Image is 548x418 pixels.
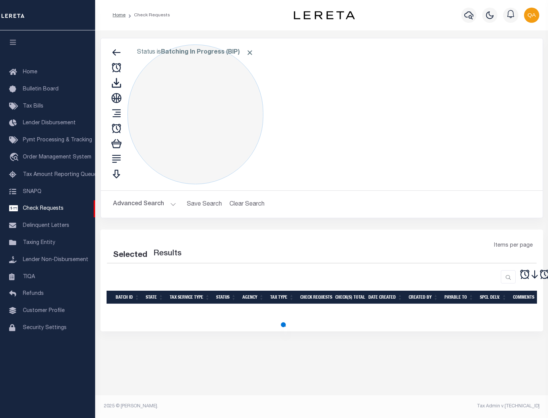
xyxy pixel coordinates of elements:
[477,291,510,304] th: Spcl Delv.
[246,49,254,57] span: Click to Remove
[113,291,143,304] th: Batch Id
[113,197,176,212] button: Advanced Search
[9,153,21,163] i: travel_explore
[23,308,65,313] span: Customer Profile
[267,291,297,304] th: Tax Type
[167,291,213,304] th: Tax Service Type
[23,189,41,194] span: SNAPQ
[98,403,322,410] div: 2025 © [PERSON_NAME].
[23,104,43,109] span: Tax Bills
[143,291,167,304] th: State
[23,172,97,177] span: Tax Amount Reporting Queue
[23,206,64,211] span: Check Requests
[239,291,267,304] th: Agency
[327,403,540,410] div: Tax Admin v.[TECHNICAL_ID]
[23,120,76,126] span: Lender Disbursement
[23,155,91,160] span: Order Management System
[23,325,67,331] span: Security Settings
[494,242,533,250] span: Items per page
[332,291,365,304] th: Check(s) Total
[161,49,254,55] b: Batching In Progress (BIP)
[524,8,539,23] img: svg+xml;base64,PHN2ZyB4bWxucz0iaHR0cDovL3d3dy53My5vcmcvMjAwMC9zdmciIHBvaW50ZXItZXZlbnRzPSJub25lIi...
[23,274,35,279] span: TIQA
[113,13,126,17] a: Home
[113,249,147,261] div: Selected
[23,257,88,263] span: Lender Non-Disbursement
[441,291,477,304] th: Payable To
[23,291,44,296] span: Refunds
[226,197,268,212] button: Clear Search
[365,291,406,304] th: Date Created
[213,291,239,304] th: Status
[153,248,182,260] label: Results
[294,11,355,19] img: logo-dark.svg
[23,240,55,245] span: Taxing Entity
[23,138,92,143] span: Pymt Processing & Tracking
[406,291,441,304] th: Created By
[510,291,544,304] th: Comments
[126,12,170,19] li: Check Requests
[23,70,37,75] span: Home
[297,291,332,304] th: Check Requests
[23,87,59,92] span: Bulletin Board
[182,197,226,212] button: Save Search
[127,44,263,184] div: Click to Edit
[23,223,69,228] span: Delinquent Letters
